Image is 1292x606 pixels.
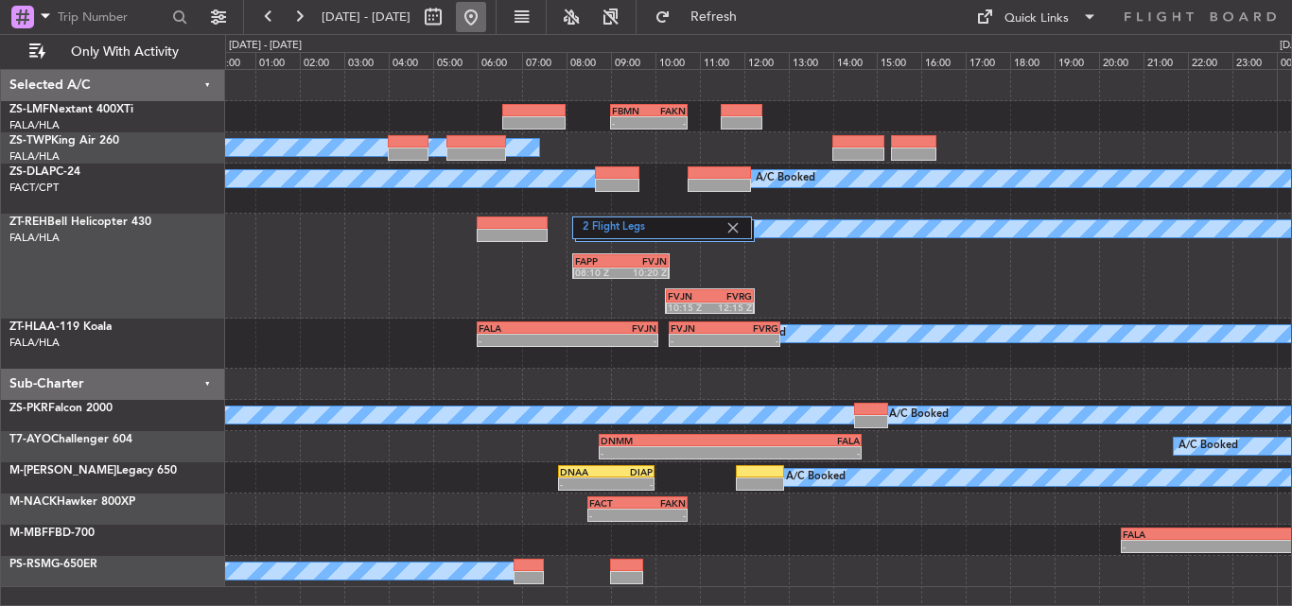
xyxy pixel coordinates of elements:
div: 19:00 [1055,52,1099,69]
div: 01:00 [255,52,300,69]
div: FACT [589,497,637,509]
div: - [589,510,637,521]
div: FVJN [621,255,667,267]
span: ZS-LMF [9,104,49,115]
div: - [601,447,730,459]
div: FVJN [671,322,725,334]
div: 03:00 [344,52,389,69]
div: - [725,335,778,346]
div: A/C Booked [889,401,949,429]
span: T7-AYO [9,434,51,445]
div: A/C Booked [786,463,846,492]
div: 10:15 Z [668,302,709,313]
a: M-[PERSON_NAME]Legacy 650 [9,465,177,476]
button: Only With Activity [21,37,205,67]
div: 18:00 [1010,52,1055,69]
div: - [612,117,649,129]
a: FACT/CPT [9,181,59,195]
div: DNAA [560,466,606,477]
a: FALA/HLA [9,336,60,350]
label: 2 Flight Legs [583,220,724,236]
div: FVJN [567,322,656,334]
span: [DATE] - [DATE] [322,9,410,26]
span: PS-RSM [9,559,51,570]
a: ZS-PKRFalcon 2000 [9,403,113,414]
div: 02:00 [300,52,344,69]
div: FVJN [668,290,709,302]
span: ZS-DLA [9,166,49,178]
div: - [671,335,725,346]
span: ZS-TWP [9,135,51,147]
a: FALA/HLA [9,149,60,164]
div: - [479,335,567,346]
div: - [637,510,686,521]
div: Quick Links [1004,9,1069,28]
div: - [567,335,656,346]
button: Quick Links [967,2,1107,32]
div: FVRG [710,290,752,302]
span: M-[PERSON_NAME] [9,465,116,476]
a: ZS-LMFNextant 400XTi [9,104,133,115]
a: M-MBFFBD-700 [9,528,95,539]
div: 05:00 [433,52,478,69]
a: ZS-DLAPC-24 [9,166,80,178]
button: Refresh [646,2,759,32]
span: ZT-REH [9,216,47,228]
a: FALA/HLA [9,118,60,132]
div: - [649,117,686,129]
div: - [730,447,860,459]
a: M-NACKHawker 800XP [9,496,135,508]
div: 22:00 [1188,52,1232,69]
a: FALA/HLA [9,231,60,245]
span: ZS-PKR [9,403,48,414]
div: [DATE] - [DATE] [229,38,302,54]
img: gray-close.svg [725,219,742,236]
div: FBMN [612,105,649,116]
div: - [606,478,653,490]
span: Refresh [674,10,754,24]
div: FVRG [725,322,778,334]
div: - [560,478,606,490]
a: ZT-HLAA-119 Koala [9,321,112,333]
div: FALA [730,435,860,446]
div: 04:00 [389,52,433,69]
a: T7-AYOChallenger 604 [9,434,132,445]
div: 06:00 [478,52,522,69]
div: 20:00 [1099,52,1144,69]
div: 15:00 [877,52,921,69]
div: FAPP [575,255,620,267]
a: ZS-TWPKing Air 260 [9,135,119,147]
div: 17:00 [966,52,1010,69]
span: M-MBFF [9,528,55,539]
div: 10:20 Z [621,267,667,278]
div: 14:00 [833,52,878,69]
div: FAKN [649,105,686,116]
div: DNMM [601,435,730,446]
div: DIAP [606,466,653,477]
div: 08:00 [567,52,611,69]
div: 21:00 [1144,52,1188,69]
div: A/C Booked [1179,432,1238,460]
div: 23:00 [1232,52,1277,69]
div: 13:00 [789,52,833,69]
div: 12:15 Z [710,302,752,313]
div: 16:00 [921,52,966,69]
a: PS-RSMG-650ER [9,559,97,570]
span: M-NACK [9,496,57,508]
div: FAKN [637,497,686,509]
span: Only With Activity [49,45,200,59]
div: FALA [479,322,567,334]
div: 08:10 Z [575,267,620,278]
div: 09:00 [611,52,655,69]
input: Trip Number [58,3,166,31]
div: 11:00 [700,52,744,69]
span: ZT-HLA [9,321,47,333]
div: 10:00 [655,52,700,69]
div: A/C Booked [756,164,815,193]
div: 00:00 [211,52,255,69]
a: ZT-REHBell Helicopter 430 [9,216,151,228]
div: 12:00 [744,52,789,69]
